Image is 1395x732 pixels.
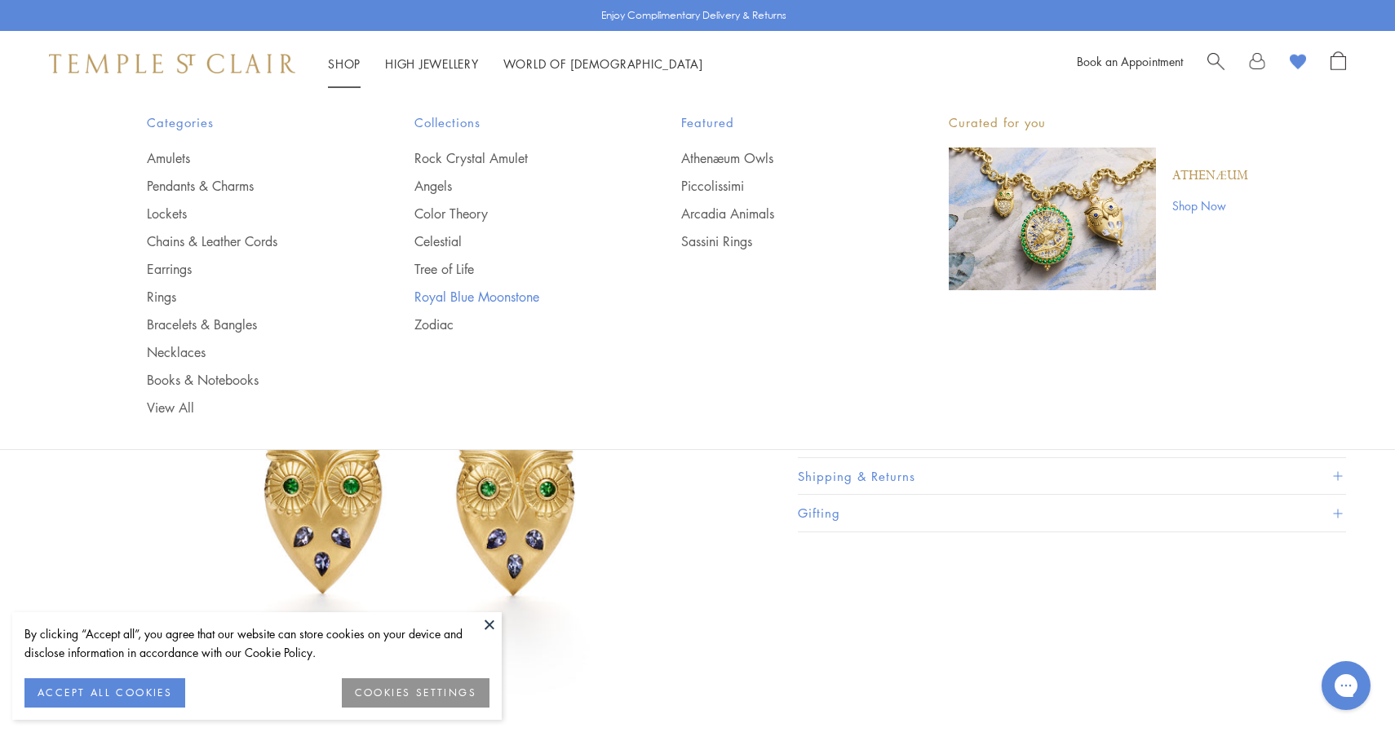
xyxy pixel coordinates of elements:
[147,343,349,361] a: Necklaces
[503,55,703,72] a: World of [DEMOGRAPHIC_DATA]World of [DEMOGRAPHIC_DATA]
[147,177,349,195] a: Pendants & Charms
[681,112,883,133] span: Featured
[1331,51,1346,76] a: Open Shopping Bag
[342,678,489,708] button: COOKIES SETTINGS
[328,54,703,74] nav: Main navigation
[414,177,617,195] a: Angels
[601,7,786,24] p: Enjoy Complimentary Delivery & Returns
[681,149,883,167] a: Athenæum Owls
[147,260,349,278] a: Earrings
[147,205,349,223] a: Lockets
[681,177,883,195] a: Piccolissimi
[328,55,361,72] a: ShopShop
[949,112,1248,133] p: Curated for you
[681,205,883,223] a: Arcadia Animals
[798,458,1346,495] button: Shipping & Returns
[147,399,349,417] a: View All
[1172,196,1248,214] a: Shop Now
[414,288,617,306] a: Royal Blue Moonstone
[147,371,349,389] a: Books & Notebooks
[147,232,349,250] a: Chains & Leather Cords
[414,112,617,133] span: Collections
[1313,655,1379,716] iframe: Gorgias live chat messenger
[385,55,479,72] a: High JewelleryHigh Jewellery
[1207,51,1224,76] a: Search
[49,54,295,73] img: Temple St. Clair
[414,260,617,278] a: Tree of Life
[147,288,349,306] a: Rings
[24,678,185,708] button: ACCEPT ALL COOKIES
[414,315,617,333] a: Zodiac
[414,232,617,250] a: Celestial
[24,624,489,662] div: By clicking “Accept all”, you agree that our website can store cookies on your device and disclos...
[1077,53,1183,69] a: Book an Appointment
[1172,167,1248,185] a: Athenæum
[414,149,617,167] a: Rock Crystal Amulet
[147,112,349,133] span: Categories
[147,315,349,333] a: Bracelets & Bangles
[798,495,1346,531] button: Gifting
[414,205,617,223] a: Color Theory
[1290,51,1306,76] a: View Wishlist
[147,149,349,167] a: Amulets
[681,232,883,250] a: Sassini Rings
